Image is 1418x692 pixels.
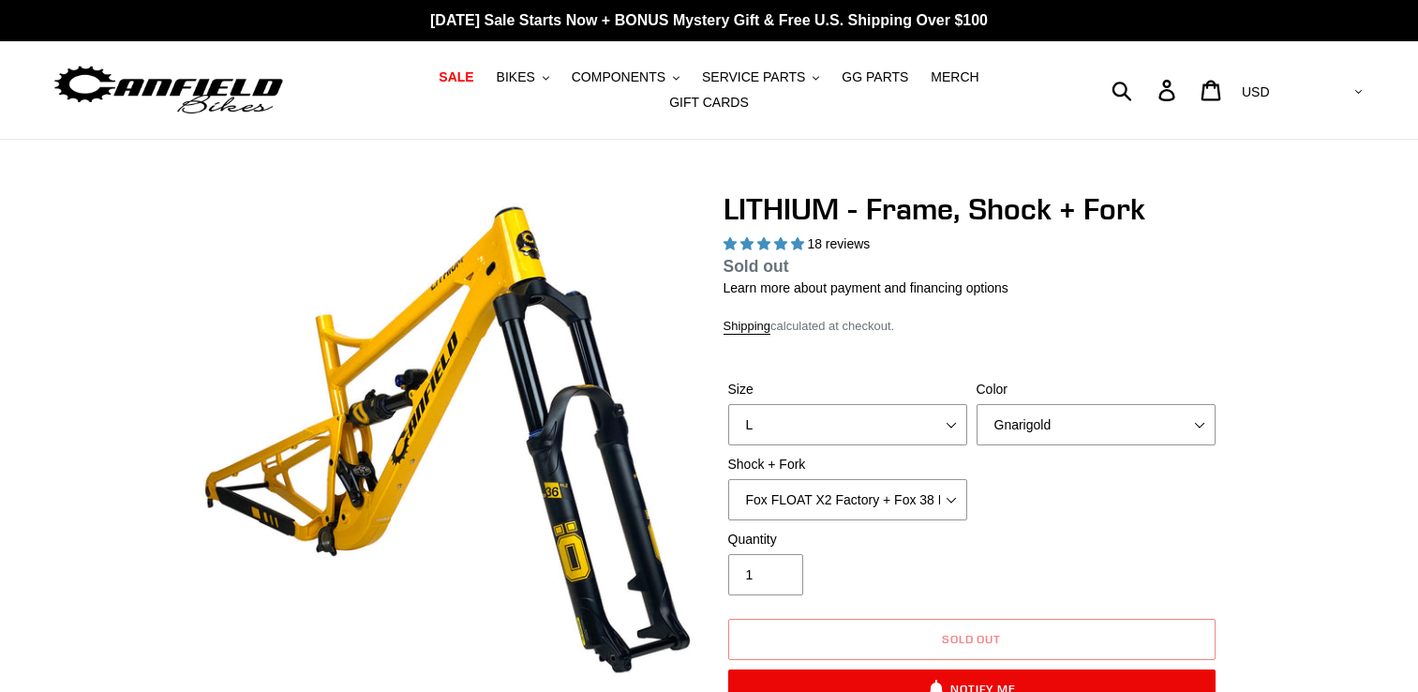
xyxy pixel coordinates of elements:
[728,530,967,549] label: Quantity
[487,65,559,90] button: BIKES
[724,236,808,251] span: 5.00 stars
[724,280,1008,295] a: Learn more about payment and financing options
[724,257,789,276] span: Sold out
[702,69,805,85] span: SERVICE PARTS
[931,69,978,85] span: MERCH
[728,619,1216,660] button: Sold out
[728,455,967,474] label: Shock + Fork
[728,380,967,399] label: Size
[52,61,286,120] img: Canfield Bikes
[669,95,749,111] span: GIFT CARDS
[832,65,918,90] a: GG PARTS
[439,69,473,85] span: SALE
[807,236,870,251] span: 18 reviews
[497,69,535,85] span: BIKES
[202,195,692,684] img: LITHIUM - Frame, Shock + Fork
[724,319,771,335] a: Shipping
[724,317,1220,336] div: calculated at checkout.
[1122,69,1170,111] input: Search
[977,380,1216,399] label: Color
[562,65,689,90] button: COMPONENTS
[724,191,1220,227] h1: LITHIUM - Frame, Shock + Fork
[572,69,665,85] span: COMPONENTS
[660,90,758,115] a: GIFT CARDS
[429,65,483,90] a: SALE
[942,632,1002,646] span: Sold out
[693,65,828,90] button: SERVICE PARTS
[921,65,988,90] a: MERCH
[842,69,908,85] span: GG PARTS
